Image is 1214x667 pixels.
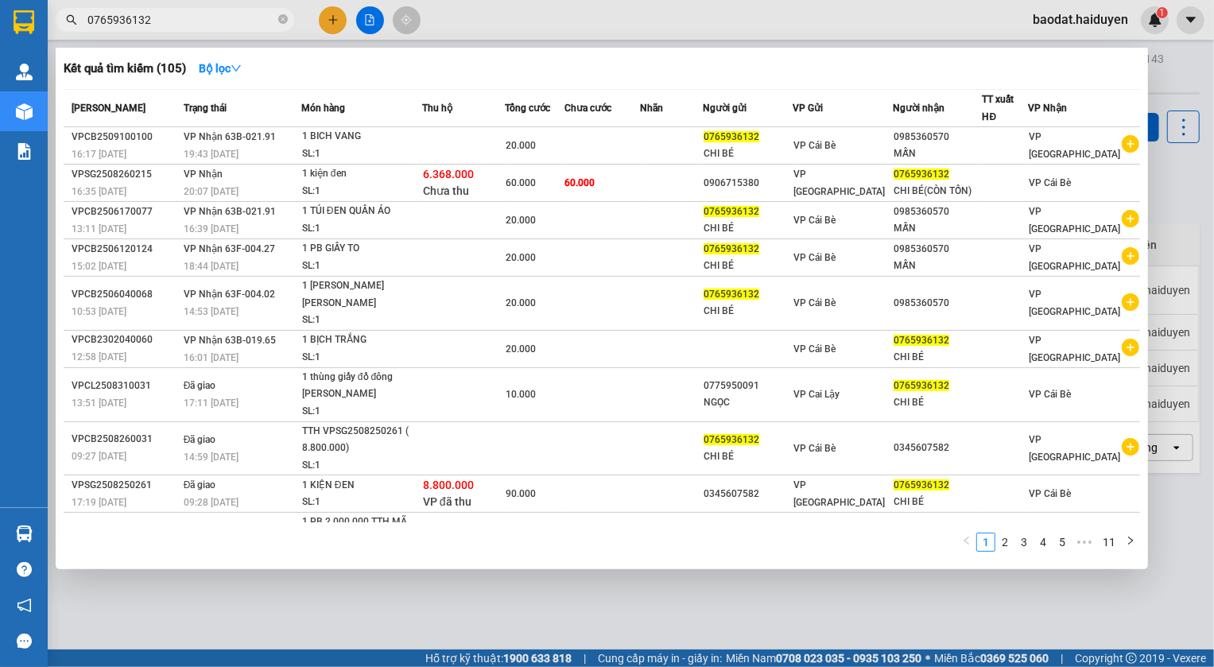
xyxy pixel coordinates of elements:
span: 8.800.000 [423,479,474,491]
input: Tìm tên, số ĐT hoặc mã đơn [87,11,275,29]
span: 13:51 [DATE] [72,397,126,409]
div: SL: 1 [302,494,421,511]
span: Người nhận [893,103,944,114]
span: plus-circle [1122,339,1139,356]
div: CHI BÉ(CÒN TỒN) [894,183,982,200]
div: 0775950091 [704,378,792,394]
div: 0906715380 [704,175,792,192]
a: 2 [996,533,1014,551]
h3: Kết quả tìm kiếm ( 105 ) [64,60,186,77]
div: VPCB2508180114 [72,522,179,539]
span: 10:53 [DATE] [72,306,126,317]
span: VP [GEOGRAPHIC_DATA] [1029,335,1120,363]
span: Nhãn [641,103,664,114]
div: 0345607582 [894,440,982,456]
div: VPCB2509100100 [72,129,179,145]
div: CHI BÉ [894,349,982,366]
span: VP [GEOGRAPHIC_DATA] [793,169,885,197]
li: Next 5 Pages [1072,533,1097,552]
span: VP Nhận 63F-004.27 [184,243,275,254]
div: 0985360570 [894,295,982,312]
span: VP Cái Bè [1029,389,1071,400]
span: 20.000 [506,297,536,308]
img: warehouse-icon [16,103,33,120]
span: ••• [1072,533,1097,552]
div: 1 PB GIẤY TO [302,240,421,258]
li: 1 [976,533,995,552]
span: 17:19 [DATE] [72,497,126,508]
span: 20.000 [506,215,536,226]
img: warehouse-icon [16,525,33,542]
span: 20:07 [DATE] [184,186,239,197]
span: Trạng thái [184,103,227,114]
span: 16:39 [DATE] [184,223,239,235]
span: VP Cái Bè [1029,177,1071,188]
span: plus-circle [1122,135,1139,153]
span: 0765936132 [894,335,949,346]
div: 1 [PERSON_NAME] [PERSON_NAME] [302,277,421,312]
span: plus-circle [1122,293,1139,311]
span: VP Nhận 63B-021.91 [184,131,276,142]
div: SL: 1 [302,183,421,200]
span: Đã giao [184,434,216,445]
span: close-circle [278,14,288,24]
li: Previous Page [957,533,976,552]
span: 16:01 [DATE] [184,352,239,363]
span: 0765936132 [894,169,949,180]
span: Đã giao [184,479,216,491]
span: 0765936132 [704,243,759,254]
span: plus-circle [1122,210,1139,227]
strong: Bộ lọc [199,62,242,75]
span: 10.000 [506,389,536,400]
span: VP Cái Bè [793,140,836,151]
span: TT xuất HĐ [983,94,1014,122]
span: 0765936132 [704,434,759,445]
span: VP [GEOGRAPHIC_DATA] [1029,243,1120,272]
li: Next Page [1121,533,1140,552]
span: VP [GEOGRAPHIC_DATA] [1029,289,1120,317]
div: 0985360570 [894,129,982,145]
li: 4 [1034,533,1053,552]
div: 0985360570 [894,241,982,258]
span: question-circle [17,562,32,577]
span: 15:02 [DATE] [72,261,126,272]
div: 0345607582 [704,486,792,502]
div: MẪN [894,258,982,274]
span: 0765936132 [894,380,949,391]
span: VP Nhận 63F-004.02 [184,289,275,300]
div: VPCB2506040068 [72,286,179,303]
span: 17:11 [DATE] [184,397,239,409]
span: right [1126,536,1135,545]
div: 1 KIỆN ĐEN [302,477,421,494]
div: 1 TÚI ĐEN QUẦN ÁO [302,203,421,220]
div: TTH VPSG2508250261 ( 8.800.000) [302,423,421,457]
img: logo-vxr [14,10,34,34]
div: CHI BÉ [704,258,792,274]
span: message [17,634,32,649]
span: VP Cái Bè [793,343,836,355]
span: 12:58 [DATE] [72,351,126,363]
span: 19:43 [DATE] [184,149,239,160]
span: Người gửi [703,103,747,114]
span: Món hàng [301,103,345,114]
div: SL: 1 [302,349,421,366]
a: 1 [977,533,995,551]
span: 6.368.000 [423,168,474,180]
span: 20.000 [506,252,536,263]
button: right [1121,533,1140,552]
span: VP [GEOGRAPHIC_DATA] [1029,206,1120,235]
div: CHI BÉ [704,448,792,465]
span: Thu hộ [422,103,452,114]
div: 0985360570 [894,204,982,220]
span: Chưa thu [423,184,469,197]
div: MẪN [894,220,982,237]
span: down [231,63,242,74]
div: SL: 1 [302,403,421,421]
div: VPSG2508250261 [72,477,179,494]
div: VPSG2508260215 [72,166,179,183]
span: left [962,536,972,545]
div: 1 BỊCH TRẮNG [302,332,421,349]
span: VP đã thu [423,495,471,508]
span: plus-circle [1122,438,1139,456]
span: Đã giao [184,380,216,391]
